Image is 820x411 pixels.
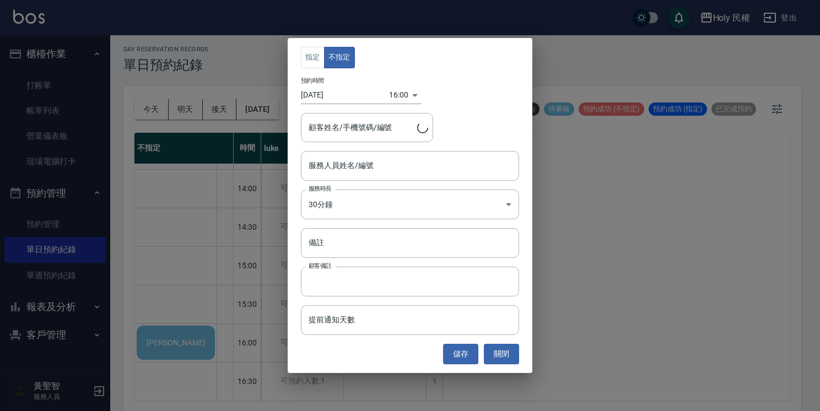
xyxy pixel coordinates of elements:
button: 儲存 [443,344,478,364]
label: 服務時長 [309,185,332,193]
button: 不指定 [324,47,355,68]
input: Choose date, selected date is 2025-09-05 [301,86,389,104]
label: 預約時間 [301,77,324,85]
div: 16:00 [389,86,408,104]
button: 關閉 [484,344,519,364]
div: 30分鐘 [301,190,519,219]
label: 顧客備註 [309,262,332,270]
button: 指定 [301,47,325,68]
